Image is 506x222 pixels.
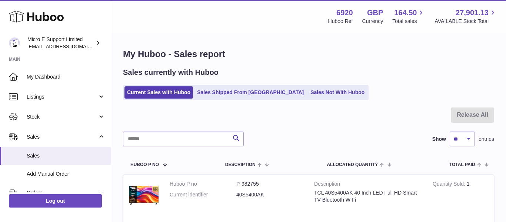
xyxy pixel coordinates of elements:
span: My Dashboard [27,73,105,80]
dd: 40S5400AK [236,191,303,198]
dt: Huboo P no [170,180,236,188]
a: Current Sales with Huboo [124,86,193,99]
span: 164.50 [394,8,417,18]
dd: P-982755 [236,180,303,188]
span: Add Manual Order [27,170,105,178]
strong: Quantity Sold [433,181,467,189]
span: Orders [27,189,97,196]
img: $_57.JPG [129,180,159,210]
label: Show [432,136,446,143]
span: entries [479,136,494,143]
span: Sales [27,152,105,159]
a: 27,901.13 AVAILABLE Stock Total [435,8,497,25]
a: Sales Not With Huboo [308,86,367,99]
strong: 6920 [336,8,353,18]
span: Listings [27,93,97,100]
a: 164.50 Total sales [392,8,425,25]
span: Total sales [392,18,425,25]
h1: My Huboo - Sales report [123,48,494,60]
span: Total paid [449,162,475,167]
span: AVAILABLE Stock Total [435,18,497,25]
div: Micro E Support Limited [27,36,94,50]
h2: Sales currently with Huboo [123,67,219,77]
span: ALLOCATED Quantity [327,162,378,167]
div: TCL 40S5400AK 40 Inch LED Full HD Smart TV Bluetooth WiFi [314,189,422,203]
strong: GBP [367,8,383,18]
div: Currency [362,18,383,25]
a: Sales Shipped From [GEOGRAPHIC_DATA] [194,86,306,99]
td: 1 [427,175,494,218]
span: Huboo P no [130,162,159,167]
span: Description [225,162,256,167]
div: Huboo Ref [328,18,353,25]
span: Sales [27,133,97,140]
span: [EMAIL_ADDRESS][DOMAIN_NAME] [27,43,109,49]
span: Stock [27,113,97,120]
strong: Description [314,180,422,189]
img: contact@micropcsupport.com [9,37,20,49]
dt: Current identifier [170,191,236,198]
a: Log out [9,194,102,208]
span: 27,901.13 [456,8,489,18]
